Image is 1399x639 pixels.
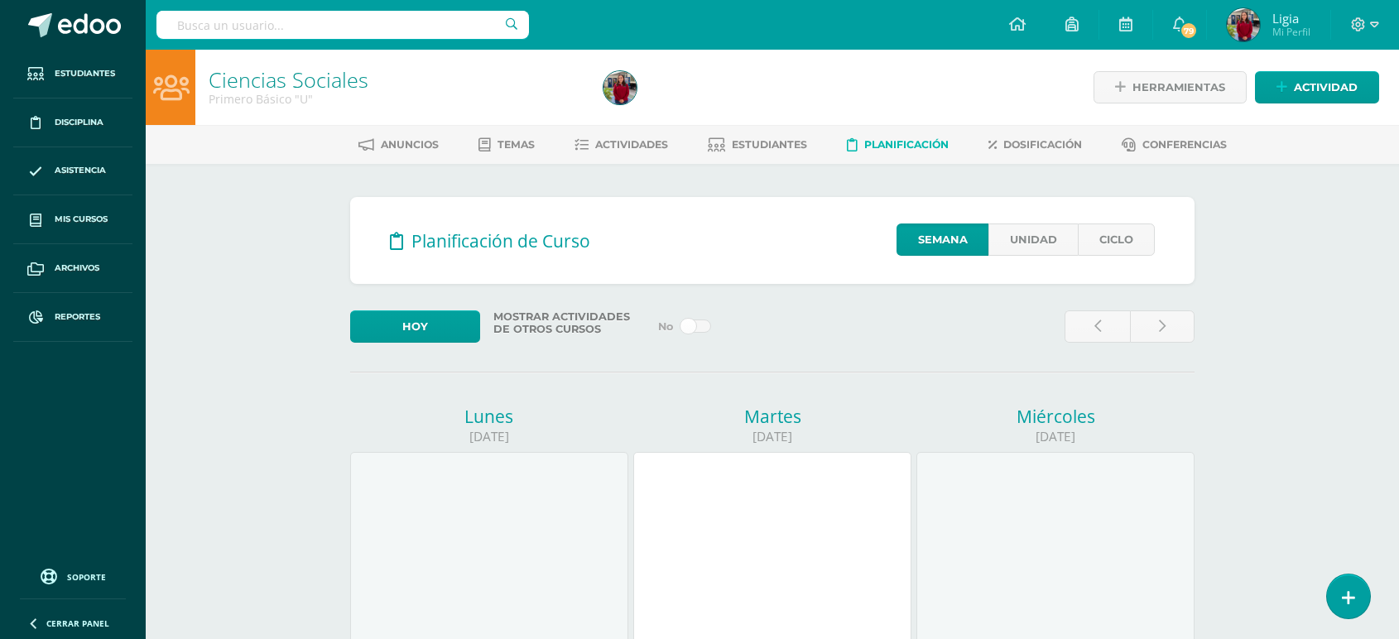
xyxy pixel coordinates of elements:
a: Ciencias Sociales [209,65,368,94]
span: Planificación [864,138,949,151]
img: e66938ea6f53d621eb85b78bb3ab8b81.png [603,71,637,104]
span: Planificación de Curso [411,229,590,252]
a: Actividad [1255,71,1379,103]
input: Busca un usuario... [156,11,529,39]
div: Lunes [350,405,628,428]
a: Dosificación [988,132,1082,158]
a: Anuncios [358,132,439,158]
label: Mostrar actividades de otros cursos [487,310,647,335]
div: Primero Básico 'U' [209,91,584,107]
a: Estudiantes [708,132,807,158]
span: Dosificación [1003,138,1082,151]
a: Conferencias [1122,132,1227,158]
div: [DATE] [916,428,1195,445]
span: Actividades [595,138,668,151]
span: Conferencias [1142,138,1227,151]
a: Unidad [988,223,1078,256]
a: Disciplina [13,98,132,147]
span: Archivos [55,262,99,275]
span: Ligia [1272,10,1310,26]
span: Temas [498,138,535,151]
a: Reportes [13,293,132,342]
img: e66938ea6f53d621eb85b78bb3ab8b81.png [1227,8,1260,41]
span: Estudiantes [732,138,807,151]
span: Anuncios [381,138,439,151]
div: [DATE] [633,428,911,445]
a: Temas [478,132,535,158]
a: Asistencia [13,147,132,196]
span: Actividad [1294,72,1358,103]
a: Actividades [575,132,668,158]
a: Semana [897,223,988,256]
a: Estudiantes [13,50,132,98]
span: Mis cursos [55,213,108,226]
span: Herramientas [1132,72,1225,103]
a: Archivos [13,244,132,293]
a: Herramientas [1094,71,1247,103]
div: Miércoles [916,405,1195,428]
a: Planificación [847,132,949,158]
a: Soporte [20,565,126,587]
a: Hoy [350,310,480,343]
div: [DATE] [350,428,628,445]
span: Estudiantes [55,67,115,80]
span: Asistencia [55,164,106,177]
span: Mi Perfil [1272,25,1310,39]
a: Mis cursos [13,195,132,244]
span: 79 [1180,22,1198,40]
span: Disciplina [55,116,103,129]
h1: Ciencias Sociales [209,68,584,91]
a: Ciclo [1078,223,1155,256]
div: Martes [633,405,911,428]
span: Soporte [67,571,106,583]
span: Cerrar panel [46,617,109,629]
span: Reportes [55,310,100,324]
